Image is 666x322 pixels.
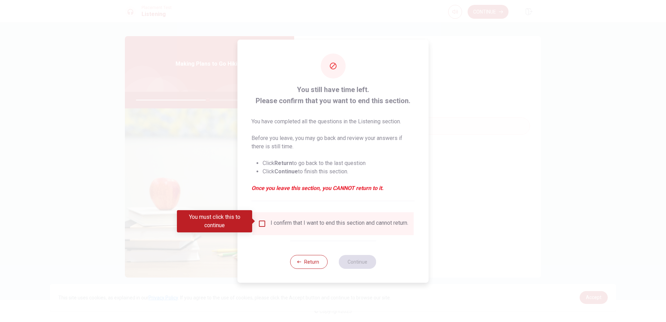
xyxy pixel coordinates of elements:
button: Continue [339,255,376,269]
strong: Continue [274,168,298,175]
li: Click to finish this section. [263,167,415,176]
p: Before you leave, you may go back and review your answers if there is still time. [251,134,415,151]
span: You must click this to continue [258,220,266,228]
button: Return [290,255,327,269]
li: Click to go back to the last question [263,159,415,167]
p: You have completed all the questions in the Listening section. [251,117,415,126]
em: Once you leave this section, you CANNOT return to it. [251,184,415,192]
span: You still have time left. Please confirm that you want to end this section. [251,84,415,106]
div: You must click this to continue [177,210,252,232]
div: I confirm that I want to end this section and cannot return. [271,220,408,228]
strong: Return [274,160,292,166]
